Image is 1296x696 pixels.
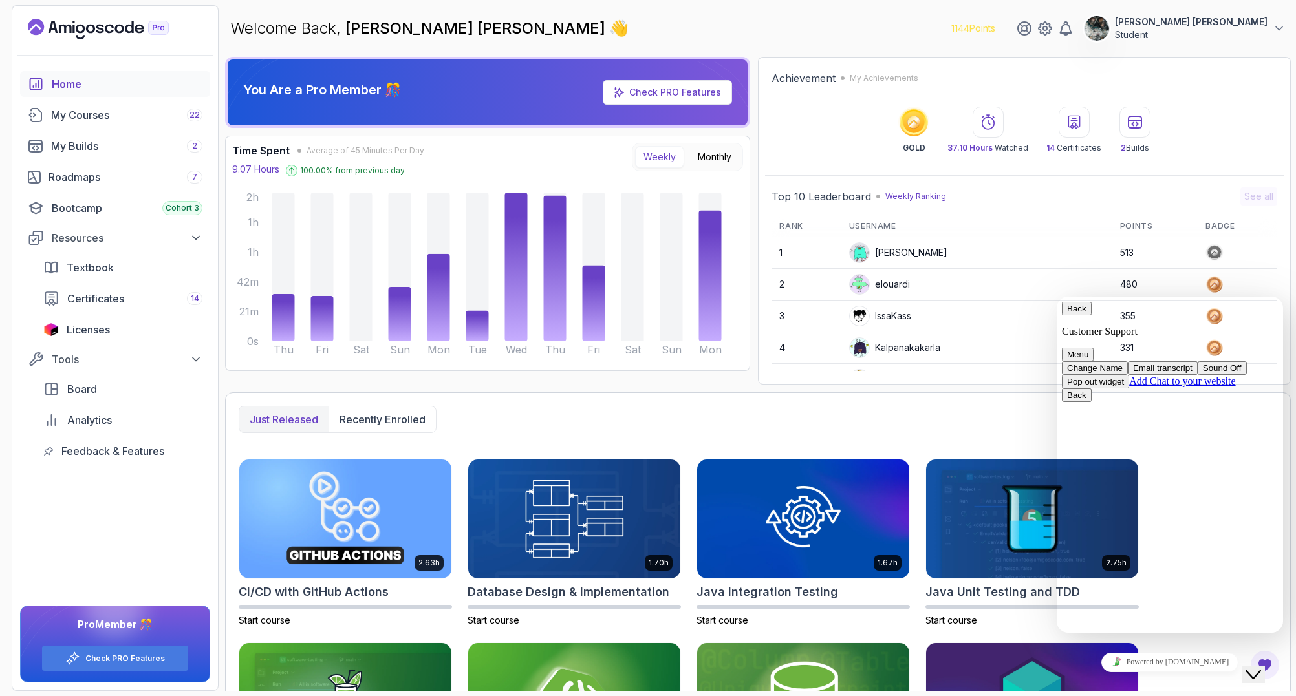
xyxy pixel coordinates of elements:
[307,145,424,156] span: Average of 45 Minutes Per Day
[697,615,748,626] span: Start course
[20,71,210,97] a: home
[43,323,59,336] img: jetbrains icon
[192,141,197,151] span: 2
[468,459,680,578] img: Database Design & Implementation card
[1240,187,1277,206] button: See all
[850,306,869,326] img: user profile image
[609,18,629,39] span: 👋
[239,305,259,318] tspan: 21m
[849,274,910,295] div: elouardi
[36,376,210,402] a: board
[41,645,189,671] button: Check PRO Features
[1057,648,1283,677] iframe: chat widget
[1112,216,1198,237] th: Points
[841,216,1112,237] th: Username
[1084,16,1286,41] button: user profile image[PERSON_NAME] [PERSON_NAME]Student
[772,364,841,395] td: 5
[345,19,609,37] span: [PERSON_NAME] [PERSON_NAME]
[239,406,329,432] button: Just released
[166,203,199,213] span: Cohort 3
[850,275,869,294] img: default monster avatar
[239,459,452,627] a: CI/CD with GitHub Actions card2.63hCI/CD with GitHub ActionsStart course
[340,412,426,427] p: Recently enrolled
[1198,216,1277,237] th: Badge
[239,583,389,601] h2: CI/CD with GitHub Actions
[390,343,410,356] tspan: Sun
[850,73,918,83] p: My Achievements
[772,216,841,237] th: Rank
[67,412,112,428] span: Analytics
[926,459,1138,578] img: Java Unit Testing and TDD card
[1242,644,1283,683] iframe: chat widget
[506,343,527,356] tspan: Wed
[237,275,259,288] tspan: 42m
[850,243,869,262] img: default monster avatar
[248,246,259,258] tspan: 1h
[772,332,841,364] td: 4
[1085,16,1109,41] img: user profile image
[1112,237,1198,269] td: 513
[28,19,199,39] a: Landing page
[36,407,210,433] a: analytics
[20,195,210,221] a: bootcamp
[1057,297,1283,633] iframe: chat widget
[67,322,110,337] span: Licenses
[772,189,871,204] h2: Top 10 Leaderboard
[36,438,210,464] a: feedback
[635,146,684,168] button: Weekly
[849,306,911,326] div: IssaKass
[925,615,977,626] span: Start course
[250,412,318,427] p: Just released
[947,143,993,153] span: 37.10 Hours
[192,172,197,182] span: 7
[850,338,869,357] img: default monster avatar
[849,242,947,263] div: [PERSON_NAME]
[662,343,682,356] tspan: Sun
[468,343,487,356] tspan: Tue
[689,146,740,168] button: Monthly
[51,138,202,154] div: My Builds
[697,459,910,627] a: Java Integration Testing card1.67hJava Integration TestingStart course
[1121,143,1149,153] p: Builds
[232,163,279,176] p: 9.07 Hours
[951,22,995,35] p: 1144 Points
[248,216,259,229] tspan: 1h
[1121,143,1126,153] span: 2
[925,583,1080,601] h2: Java Unit Testing and TDD
[427,343,450,356] tspan: Mon
[243,81,401,99] p: You Are a Pro Member 🎊
[772,269,841,301] td: 2
[52,200,202,216] div: Bootcamp
[772,70,836,86] h2: Achievement
[36,255,210,280] a: textbook
[1115,28,1268,41] p: Student
[849,369,888,390] div: NC
[246,191,259,204] tspan: 2h
[274,343,294,356] tspan: Thu
[85,653,165,664] a: Check PRO Features
[649,558,669,568] p: 1.70h
[20,226,210,249] button: Resources
[52,352,202,367] div: Tools
[697,583,838,601] h2: Java Integration Testing
[300,165,405,176] p: 100.00 % from previous day
[353,343,370,356] tspan: Sat
[61,443,164,459] span: Feedback & Features
[697,459,909,578] img: Java Integration Testing card
[1046,143,1055,153] span: 14
[772,237,841,269] td: 1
